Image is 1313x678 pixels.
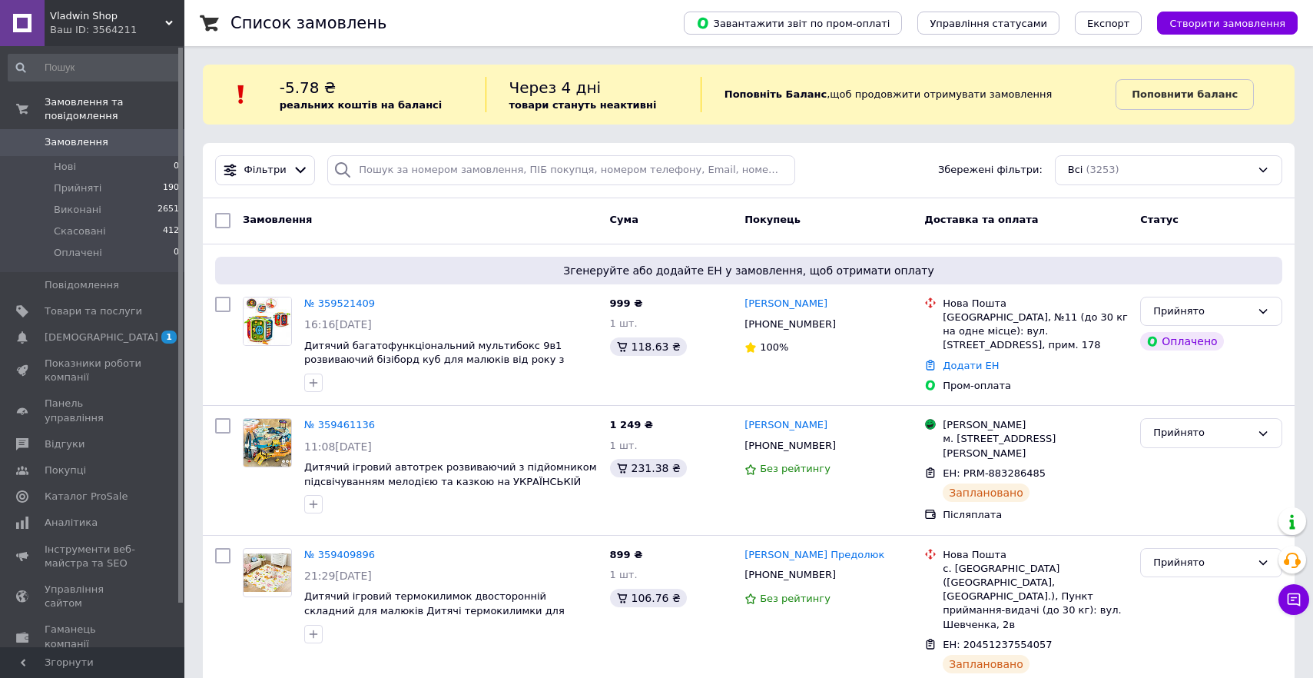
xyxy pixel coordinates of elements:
[244,553,291,592] img: Фото товару
[45,464,86,477] span: Покупці
[243,297,292,346] a: Фото товару
[943,562,1128,632] div: с. [GEOGRAPHIC_DATA] ([GEOGRAPHIC_DATA], [GEOGRAPHIC_DATA].), Пункт приймання-видачі (до 30 кг): ...
[221,263,1276,278] span: Згенеруйте або додайте ЕН у замовлення, щоб отримати оплату
[163,181,179,195] span: 190
[304,297,375,309] a: № 359521409
[1169,18,1285,29] span: Створити замовлення
[174,160,179,174] span: 0
[243,214,312,225] span: Замовлення
[938,163,1043,178] span: Збережені фільтри:
[610,337,687,356] div: 118.63 ₴
[54,160,76,174] span: Нові
[230,83,253,106] img: :exclamation:
[684,12,902,35] button: Завантажити звіт по пром-оплаті
[174,246,179,260] span: 0
[230,14,386,32] h1: Список замовлень
[1086,164,1119,175] span: (3253)
[741,565,839,585] div: [PHONE_NUMBER]
[1153,425,1251,441] div: Прийнято
[304,570,372,582] span: 21:29[DATE]
[50,9,165,23] span: Vladwin Shop
[161,331,177,344] span: 1
[280,78,337,97] span: -5.78 ₴
[1116,79,1254,110] a: Поповнити баланс
[760,341,788,353] span: 100%
[610,549,643,560] span: 899 ₴
[1278,584,1309,615] button: Чат з покупцем
[1132,88,1238,100] b: Поповнити баланс
[1153,304,1251,320] div: Прийнято
[304,549,375,560] a: № 359409896
[244,419,291,467] img: Фото товару
[243,548,292,597] a: Фото товару
[744,418,827,433] a: [PERSON_NAME]
[760,463,831,474] span: Без рейтингу
[744,548,884,563] a: [PERSON_NAME] Предолюк
[943,655,1030,673] div: Заплановано
[243,418,292,467] a: Фото товару
[943,484,1030,502] div: Заплановано
[54,181,101,195] span: Прийняті
[45,623,142,650] span: Гаманець компанії
[917,12,1059,35] button: Управління статусами
[45,397,142,424] span: Панель управління
[696,16,890,30] span: Завантажити звіт по пром-оплаті
[943,432,1128,460] div: м. [STREET_ADDRESS][PERSON_NAME]
[8,54,181,81] input: Пошук
[304,590,565,630] a: Дитячий ігровий термокилимок двосторонній складний для малюків Дитячі термокилимки для повзання 2...
[610,569,638,580] span: 1 шт.
[943,360,999,371] a: Додати ЕН
[744,214,801,225] span: Покупець
[304,340,564,380] a: Дитячий багатофункціональний мультибокс 9в1 розвиваючий бізіборд куб для малюків від року з підсв...
[45,304,142,318] span: Товари та послуги
[724,88,827,100] b: Поповніть Баланс
[157,203,179,217] span: 2651
[1142,17,1298,28] a: Створити замовлення
[943,311,1128,353] div: [GEOGRAPHIC_DATA], №11 (до 30 кг на одне місце): вул. [STREET_ADDRESS], прим. 178
[54,246,102,260] span: Оплачені
[304,440,372,453] span: 11:08[DATE]
[1075,12,1142,35] button: Експорт
[610,214,638,225] span: Cума
[610,419,653,430] span: 1 249 ₴
[930,18,1047,29] span: Управління статусами
[943,418,1128,432] div: [PERSON_NAME]
[701,77,1116,112] div: , щоб продовжити отримувати замовлення
[54,203,101,217] span: Виконані
[1087,18,1130,29] span: Експорт
[610,459,687,477] div: 231.38 ₴
[741,436,839,456] div: [PHONE_NUMBER]
[943,639,1052,650] span: ЕН: 20451237554057
[943,297,1128,311] div: Нова Пошта
[54,224,106,238] span: Скасовані
[45,135,108,149] span: Замовлення
[744,297,827,311] a: [PERSON_NAME]
[1068,163,1083,178] span: Всі
[304,461,596,501] span: Дитячий ігровий автотрек розвиваючий з підйомником підсвічуванням мелодією та казкою на УКРАЇНСЬК...
[244,163,287,178] span: Фільтри
[163,224,179,238] span: 412
[50,23,184,37] div: Ваш ID: 3564211
[760,593,831,604] span: Без рейтингу
[280,99,443,111] b: реальних коштів на балансі
[1140,214,1179,225] span: Статус
[45,543,142,570] span: Інструменти веб-майстра та SEO
[45,95,184,123] span: Замовлення та повідомлення
[610,317,638,329] span: 1 шт.
[45,437,85,451] span: Відгуки
[509,99,657,111] b: товари стануть неактивні
[610,440,638,451] span: 1 шт.
[45,490,128,504] span: Каталог ProSale
[45,357,142,384] span: Показники роботи компанії
[304,318,372,331] span: 16:16[DATE]
[45,278,119,292] span: Повідомлення
[304,419,375,430] a: № 359461136
[327,155,794,185] input: Пошук за номером замовлення, ПІБ покупця, номером телефону, Email, номером накладної
[943,379,1128,393] div: Пром-оплата
[943,508,1128,522] div: Післяплата
[1140,332,1223,351] div: Оплачено
[943,467,1046,479] span: ЕН: PRM-883286485
[610,297,643,309] span: 999 ₴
